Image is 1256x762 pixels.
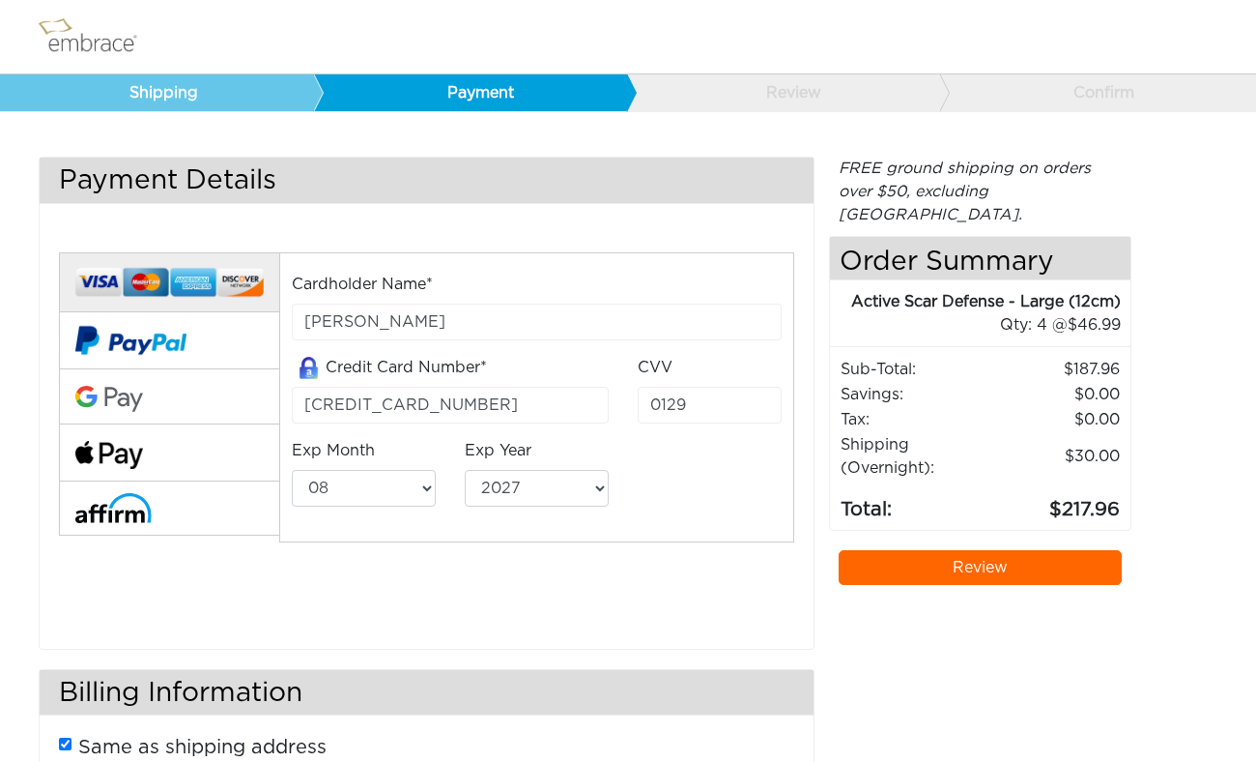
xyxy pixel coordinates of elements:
td: Total: [840,481,994,525]
img: Google-Pay-Logo.svg [75,386,143,413]
h3: Payment Details [40,158,814,203]
div: Active Scar Defense - Large (12cm) [830,290,1121,313]
div: FREE ground shipping on orders over $50, excluding [GEOGRAPHIC_DATA]. [829,157,1131,226]
img: logo.png [34,13,159,61]
img: fullApplePay.png [75,441,143,469]
td: Sub-Total: [840,357,994,382]
h3: Billing Information [40,670,814,716]
td: Tax: [840,407,994,432]
label: Same as shipping address [78,733,327,762]
label: Cardholder Name* [292,273,433,296]
label: Exp Month [292,439,375,462]
td: 0.00 [994,407,1121,432]
img: paypal-v2.png [75,312,186,368]
span: 46.99 [1068,317,1121,333]
td: Savings : [840,382,994,407]
label: Credit Card Number* [292,356,487,380]
img: amazon-lock.png [292,357,326,379]
td: 217.96 [994,481,1121,525]
img: affirm-logo.svg [75,493,152,523]
td: 0.00 [994,382,1121,407]
a: Payment [313,74,627,111]
h4: Order Summary [830,237,1130,280]
label: Exp Year [465,439,531,462]
td: 187.96 [994,357,1121,382]
img: credit-cards.png [75,263,264,302]
a: Confirm [939,74,1253,111]
label: CVV [638,356,672,379]
td: Shipping (Overnight): [840,432,994,481]
a: Review [626,74,940,111]
div: 4 @ [854,313,1121,337]
td: $30.00 [994,432,1121,481]
a: Review [839,550,1122,585]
